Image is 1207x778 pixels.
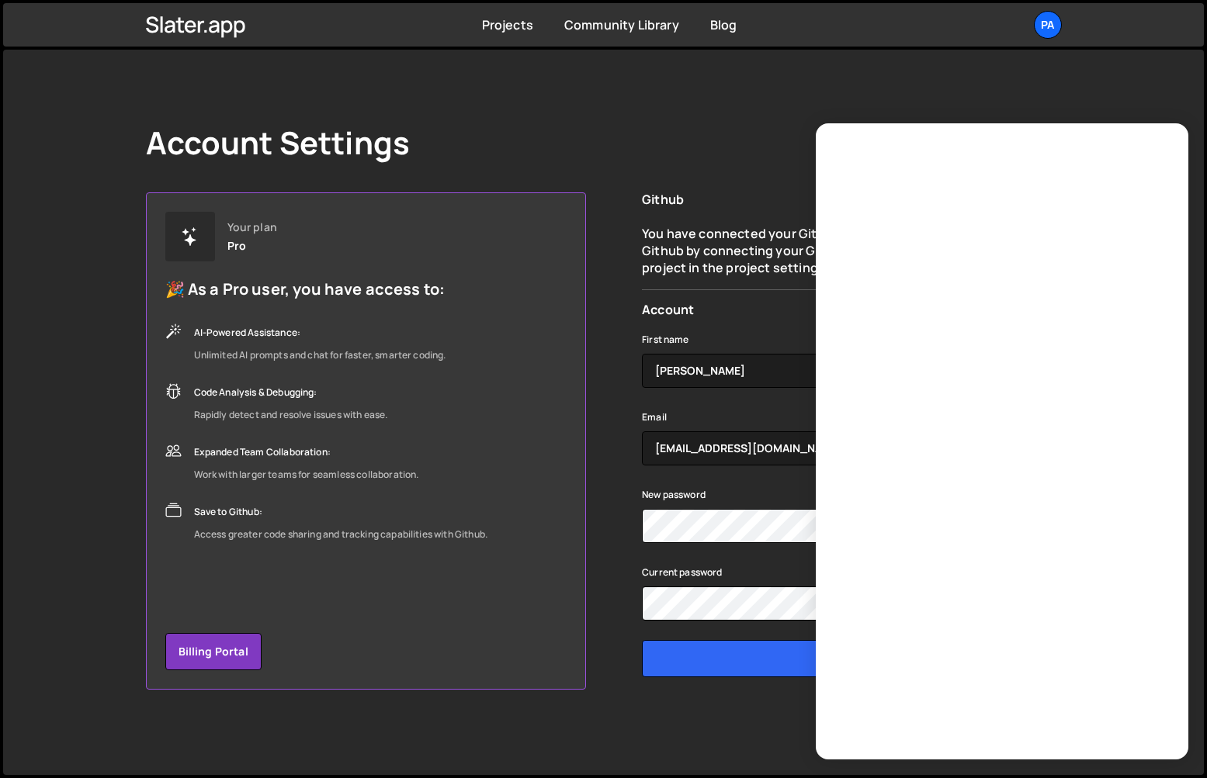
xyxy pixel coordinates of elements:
h2: Account [642,303,1061,317]
h2: Github [642,192,1061,207]
h1: Account Settings [146,124,411,161]
div: AI-Powered Assistance: [194,323,446,342]
a: Projects [482,16,533,33]
input: Update [642,640,1061,677]
p: You have connected your Github account. You can save your code to Github by connecting your Githu... [642,225,1061,277]
div: Pro [227,240,246,252]
div: Expanded Team Collaboration: [194,443,419,462]
label: Current password [642,565,723,580]
a: Billing Portal [165,633,262,670]
div: Work with larger teams for seamless collaboration. [194,465,419,484]
h5: 🎉 As a Pro user, you have access to: [165,280,488,299]
div: Your plan [227,221,277,233]
label: First name [642,332,689,348]
div: Code Analysis & Debugging: [194,383,388,402]
a: Blog [710,16,737,33]
div: Unlimited AI prompts and chat for faster, smarter coding. [194,346,446,365]
div: Rapidly detect and resolve issues with ease. [194,406,388,424]
label: Email [642,410,667,425]
a: Community Library [564,16,679,33]
div: Save to Github: [194,503,488,521]
a: Pa [1034,11,1062,39]
label: New password [642,487,706,503]
div: Access greater code sharing and tracking capabilities with Github. [194,525,488,544]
